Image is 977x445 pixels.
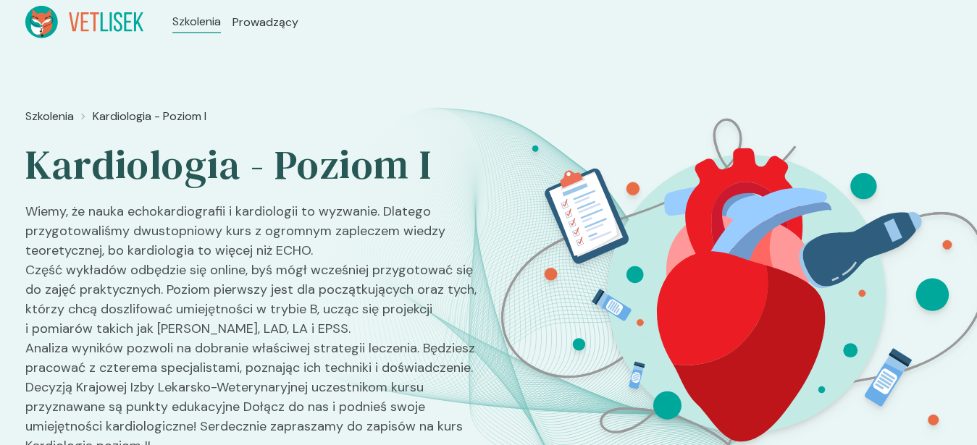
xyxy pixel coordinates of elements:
a: Szkolenia [25,108,74,125]
h2: Kardiologia - Poziom I [25,140,477,190]
a: Szkolenia [172,13,221,30]
a: Kardiologia - Poziom I [93,108,206,125]
a: Prowadzący [232,14,298,31]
